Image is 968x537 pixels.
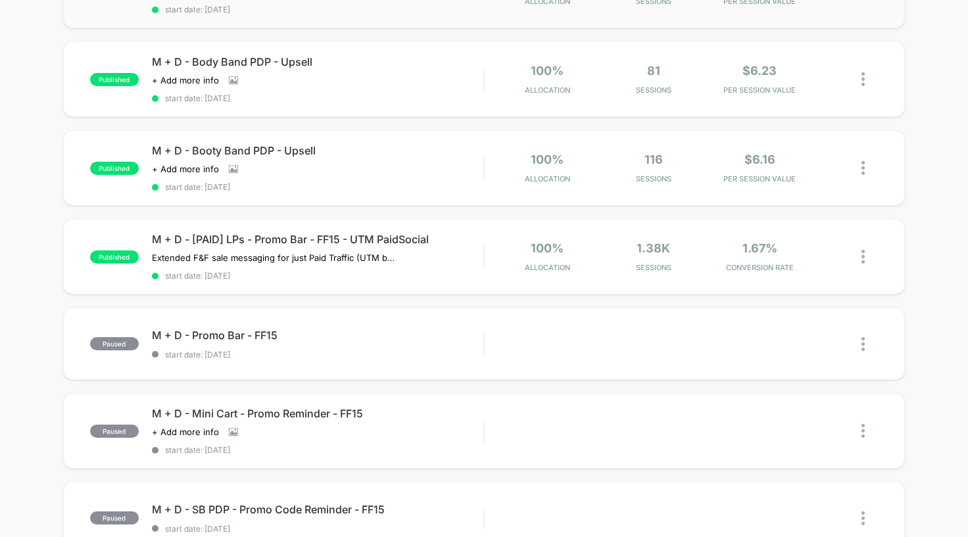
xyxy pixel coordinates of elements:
[604,263,703,272] span: Sessions
[152,445,484,455] span: start date: [DATE]
[525,263,570,272] span: Allocation
[90,250,139,264] span: published
[152,252,396,263] span: Extended F&F sale messaging for just Paid Traffic (UTM based targeting on key LPs)
[742,64,777,78] span: $6.23
[152,350,484,360] span: start date: [DATE]
[152,75,219,85] span: + Add more info
[152,233,484,246] span: M + D - [PAID] LPs - Promo Bar - FF15 - UTM PaidSocial
[531,152,564,166] span: 100%
[525,174,570,183] span: Allocation
[152,182,484,192] span: start date: [DATE]
[152,407,484,420] span: M + D - Mini Cart - Promo Reminder - FF15
[644,152,663,166] span: 116
[152,55,484,68] span: M + D - Body Band PDP - Upsell
[861,161,865,175] img: close
[710,85,809,95] span: PER SESSION VALUE
[152,93,484,103] span: start date: [DATE]
[90,162,139,175] span: published
[604,85,703,95] span: Sessions
[604,174,703,183] span: Sessions
[525,85,570,95] span: Allocation
[710,174,809,183] span: PER SESSION VALUE
[742,241,777,255] span: 1.67%
[152,503,484,516] span: M + D - SB PDP - Promo Code Reminder - FF15
[152,5,484,14] span: start date: [DATE]
[637,241,670,255] span: 1.38k
[90,337,139,350] span: paused
[861,250,865,264] img: close
[531,64,564,78] span: 100%
[861,511,865,525] img: close
[531,241,564,255] span: 100%
[710,263,809,272] span: CONVERSION RATE
[152,524,484,534] span: start date: [DATE]
[861,424,865,438] img: close
[152,427,219,437] span: + Add more info
[90,425,139,438] span: paused
[647,64,660,78] span: 81
[861,337,865,351] img: close
[744,152,775,166] span: $6.16
[861,72,865,86] img: close
[152,144,484,157] span: M + D - Booty Band PDP - Upsell
[152,271,484,281] span: start date: [DATE]
[90,511,139,525] span: paused
[152,329,484,342] span: M + D - Promo Bar - FF15
[152,164,219,174] span: + Add more info
[90,73,139,86] span: published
